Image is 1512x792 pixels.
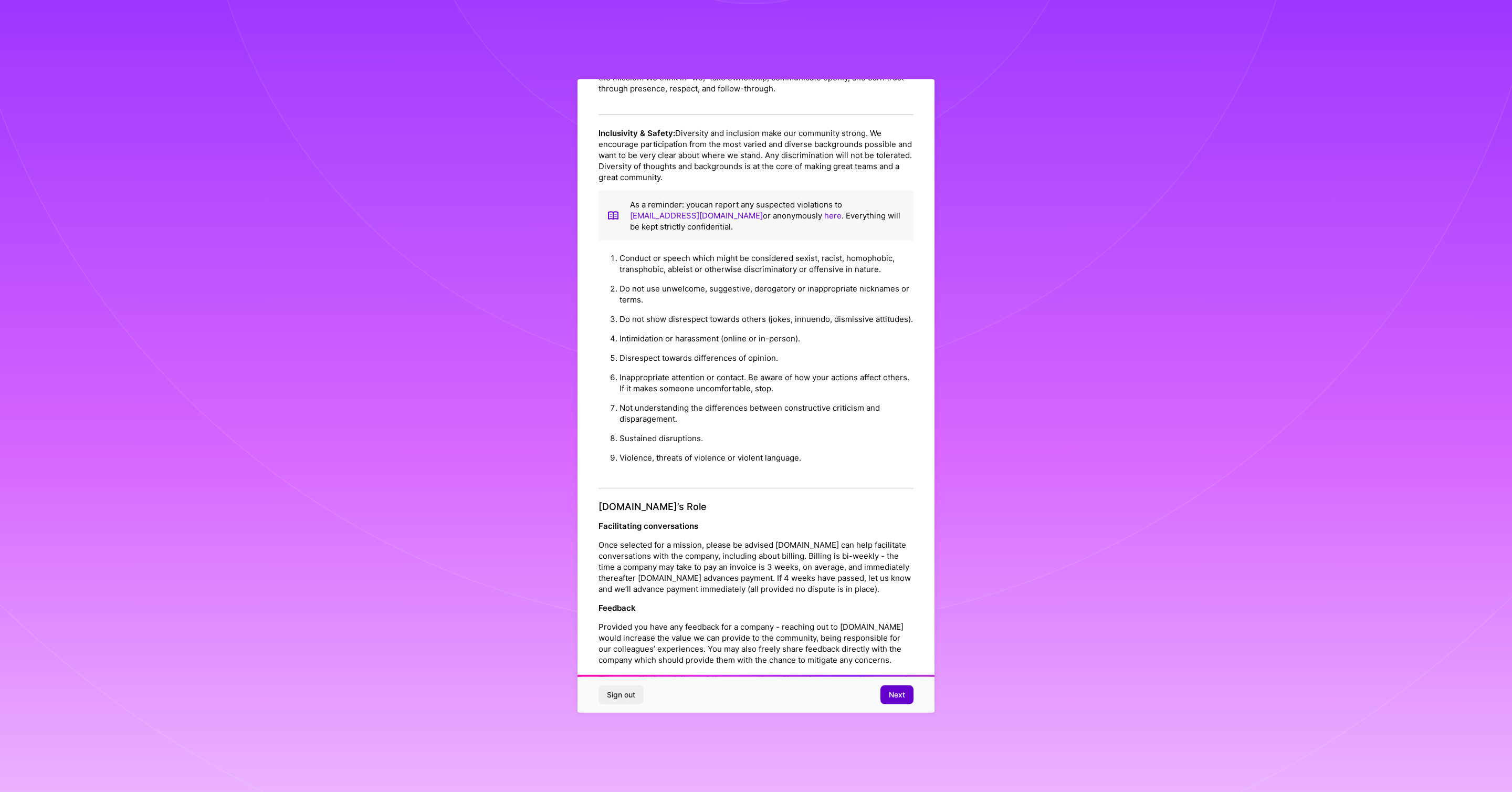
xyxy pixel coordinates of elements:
[619,329,913,348] li: Intimidation or harassment (online or in-person).
[598,128,913,183] p: Diversity and inclusion make our community strong. We encourage participation from the most varie...
[619,279,913,309] li: Do not use unwelcome, suggestive, derogatory or inappropriate nicknames or terms.
[630,199,905,232] p: As a reminder: you can report any suspected violations to or anonymously . Everything will be kep...
[619,398,913,429] li: Not understanding the differences between constructive criticism and disparagement.
[619,309,913,329] li: Do not show disrespect towards others (jokes, innuendo, dismissive attitudes).
[619,429,913,448] li: Sustained disruptions.
[619,348,913,368] li: Disrespect towards differences of opinion.
[598,128,675,138] strong: Inclusivity & Safety:
[598,621,913,665] p: Provided you have any feedback for a company - reaching out to [DOMAIN_NAME] would increase the v...
[619,368,913,398] li: Inappropriate attention or contact. Be aware of how your actions affect others. If it makes someo...
[598,674,909,684] strong: These are the foundations of the community and breaches may result in removal.
[619,448,913,467] li: Violence, threats of violence or violent language.
[619,248,913,279] li: Conduct or speech which might be considered sexist, racist, homophobic, transphobic, ableist or o...
[824,211,842,221] a: here
[630,211,763,221] a: [EMAIL_ADDRESS][DOMAIN_NAME]
[889,690,905,700] span: Next
[598,501,913,513] h4: [DOMAIN_NAME]’s Role
[880,685,913,704] button: Next
[598,539,913,595] p: Once selected for a mission, please be advised [DOMAIN_NAME] can help facilitate conversations wi...
[598,521,698,531] strong: Facilitating conversations
[607,690,635,700] span: Sign out
[598,61,913,94] p: We’re not vendors or contractors—we’re trusted teammates with a shared stake in the mission. We t...
[598,603,636,613] strong: Feedback
[598,685,644,704] button: Sign out
[607,199,619,232] img: book icon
